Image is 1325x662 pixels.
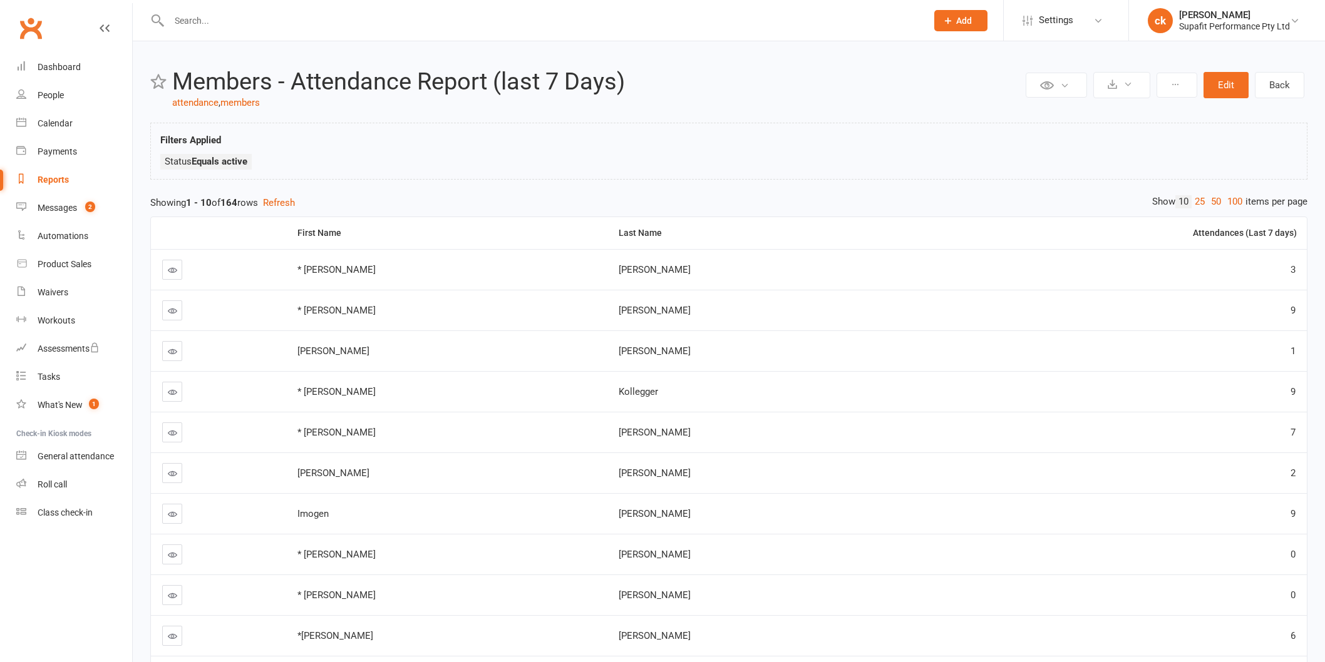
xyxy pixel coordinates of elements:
[38,315,75,325] div: Workouts
[38,146,77,156] div: Payments
[1204,72,1249,98] button: Edit
[16,194,132,222] a: Messages 2
[16,166,132,194] a: Reports
[1291,305,1296,316] span: 9
[192,156,247,167] strong: Equals active
[1224,195,1245,208] a: 100
[38,175,69,185] div: Reports
[619,589,691,601] span: [PERSON_NAME]
[297,630,373,641] span: *[PERSON_NAME]
[38,507,93,517] div: Class check-in
[219,97,220,108] span: ,
[85,201,95,212] span: 2
[297,467,369,479] span: [PERSON_NAME]
[297,508,329,519] span: Imogen
[89,399,99,409] span: 1
[16,222,132,250] a: Automations
[38,203,77,213] div: Messages
[1148,8,1173,33] div: ck
[619,630,691,641] span: [PERSON_NAME]
[16,109,132,138] a: Calendar
[38,259,91,269] div: Product Sales
[38,118,73,128] div: Calendar
[16,391,132,419] a: What's New1
[220,97,260,108] a: members
[1255,72,1304,98] a: Back
[619,264,691,275] span: [PERSON_NAME]
[1291,549,1296,560] span: 0
[160,135,221,146] strong: Filters Applied
[165,12,918,29] input: Search...
[16,442,132,471] a: General attendance kiosk mode
[297,345,369,357] span: [PERSON_NAME]
[297,264,376,275] span: * [PERSON_NAME]
[38,372,60,382] div: Tasks
[1192,195,1208,208] a: 25
[165,156,247,167] span: Status
[1039,6,1073,34] span: Settings
[297,386,376,397] span: * [PERSON_NAME]
[16,363,132,391] a: Tasks
[1208,195,1224,208] a: 50
[619,508,691,519] span: [PERSON_NAME]
[619,549,691,560] span: [PERSON_NAME]
[297,427,376,438] span: * [PERSON_NAME]
[1291,345,1296,357] span: 1
[186,197,212,208] strong: 1 - 10
[16,250,132,278] a: Product Sales
[1291,427,1296,438] span: 7
[1291,264,1296,275] span: 3
[1291,589,1296,601] span: 0
[172,69,1023,95] h2: Members - Attendance Report (last 7 Days)
[16,138,132,166] a: Payments
[38,451,114,461] div: General attendance
[1179,9,1290,21] div: [PERSON_NAME]
[1175,195,1192,208] a: 10
[1291,386,1296,397] span: 9
[38,479,67,489] div: Roll call
[16,278,132,307] a: Waivers
[297,228,597,238] div: First Name
[619,427,691,438] span: [PERSON_NAME]
[172,97,219,108] a: attendance
[38,90,64,100] div: People
[16,471,132,499] a: Roll call
[263,195,295,210] button: Refresh
[934,10,987,31] button: Add
[619,305,691,316] span: [PERSON_NAME]
[1291,630,1296,641] span: 6
[16,307,132,335] a: Workouts
[619,467,691,479] span: [PERSON_NAME]
[619,228,899,238] div: Last Name
[619,345,691,357] span: [PERSON_NAME]
[38,344,100,354] div: Assessments
[16,53,132,81] a: Dashboard
[956,16,972,26] span: Add
[1291,467,1296,479] span: 2
[619,386,658,397] span: Kollegger
[15,13,46,44] a: Clubworx
[38,287,68,297] div: Waivers
[297,549,376,560] span: * [PERSON_NAME]
[150,195,1307,210] div: Showing of rows
[16,81,132,109] a: People
[38,62,81,72] div: Dashboard
[297,589,376,601] span: * [PERSON_NAME]
[919,228,1297,238] div: Attendances (Last 7 days)
[16,335,132,363] a: Assessments
[38,231,88,241] div: Automations
[16,499,132,527] a: Class kiosk mode
[1179,21,1290,32] div: Supafit Performance Pty Ltd
[297,305,376,316] span: * [PERSON_NAME]
[1152,195,1307,208] div: Show items per page
[1291,508,1296,519] span: 9
[38,400,83,410] div: What's New
[220,197,237,208] strong: 164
